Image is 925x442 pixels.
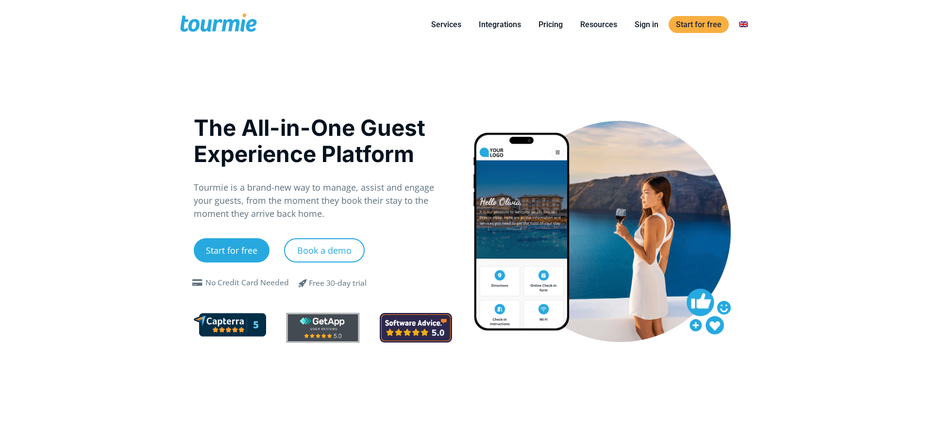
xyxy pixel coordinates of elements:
[190,279,205,287] span: 
[531,18,570,31] a: Pricing
[284,238,365,262] a: Book a demo
[291,277,315,289] span: 
[194,181,453,220] p: Tourmie is a brand-new way to manage, assist and engage your guests, from the moment they book th...
[424,18,469,31] a: Services
[194,238,269,262] a: Start for free
[573,18,624,31] a: Resources
[627,18,666,31] a: Sign in
[309,278,367,289] div: Free 30-day trial
[669,16,729,33] a: Start for free
[205,277,289,289] div: No Credit Card Needed
[732,18,755,31] a: Switch to
[194,115,453,167] h1: The All-in-One Guest Experience Platform
[471,18,528,31] a: Integrations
